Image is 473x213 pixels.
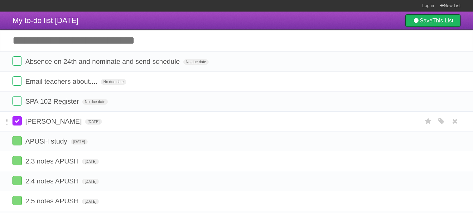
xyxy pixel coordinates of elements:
[25,137,69,145] span: APUSH study
[12,136,22,145] label: Done
[82,199,99,204] span: [DATE]
[71,139,88,144] span: [DATE]
[25,97,80,105] span: SPA 102 Register
[12,16,79,25] span: My to-do list [DATE]
[183,59,209,65] span: No due date
[25,78,99,85] span: Email teachers about....
[12,56,22,66] label: Done
[82,99,108,105] span: No due date
[25,58,181,65] span: Absence on 24th and nominate and send schedule
[25,117,83,125] span: [PERSON_NAME]
[405,14,461,27] a: SaveThis List
[82,159,99,164] span: [DATE]
[101,79,126,85] span: No due date
[25,197,80,205] span: 2.5 notes APUSH
[432,17,453,24] b: This List
[82,179,99,184] span: [DATE]
[12,116,22,125] label: Done
[12,76,22,86] label: Done
[25,157,80,165] span: 2.3 notes APUSH
[85,119,102,125] span: [DATE]
[422,116,434,126] label: Star task
[12,96,22,106] label: Done
[25,177,80,185] span: 2.4 notes APUSH
[12,156,22,165] label: Done
[12,196,22,205] label: Done
[12,176,22,185] label: Done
